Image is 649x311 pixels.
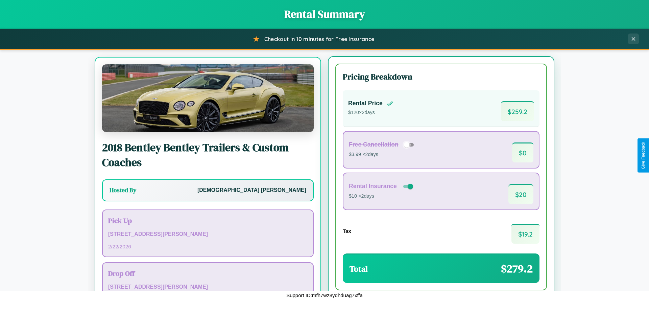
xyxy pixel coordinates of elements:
[197,185,306,195] p: [DEMOGRAPHIC_DATA] [PERSON_NAME]
[286,291,363,300] p: Support ID: mfh7wz8ydhduag7xffa
[348,100,383,107] h4: Rental Price
[501,101,534,121] span: $ 259.2
[511,224,539,244] span: $ 19.2
[110,186,136,194] h3: Hosted By
[108,282,308,292] p: [STREET_ADDRESS][PERSON_NAME]
[108,229,308,239] p: [STREET_ADDRESS][PERSON_NAME]
[108,242,308,251] p: 2 / 22 / 2026
[343,228,351,234] h4: Tax
[349,183,397,190] h4: Rental Insurance
[102,140,314,170] h2: 2018 Bentley Bentley Trailers & Custom Coaches
[501,261,533,276] span: $ 279.2
[508,184,533,204] span: $ 20
[349,192,414,201] p: $10 × 2 days
[349,150,416,159] p: $3.99 × 2 days
[102,64,314,132] img: Bentley Bentley Trailers & Custom Coaches
[348,108,393,117] p: $ 120 × 2 days
[264,36,374,42] span: Checkout in 10 minutes for Free Insurance
[343,71,539,82] h3: Pricing Breakdown
[512,142,533,162] span: $ 0
[7,7,642,22] h1: Rental Summary
[350,263,368,274] h3: Total
[349,141,399,148] h4: Free Cancellation
[108,268,308,278] h3: Drop Off
[641,142,646,169] div: Give Feedback
[108,216,308,225] h3: Pick Up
